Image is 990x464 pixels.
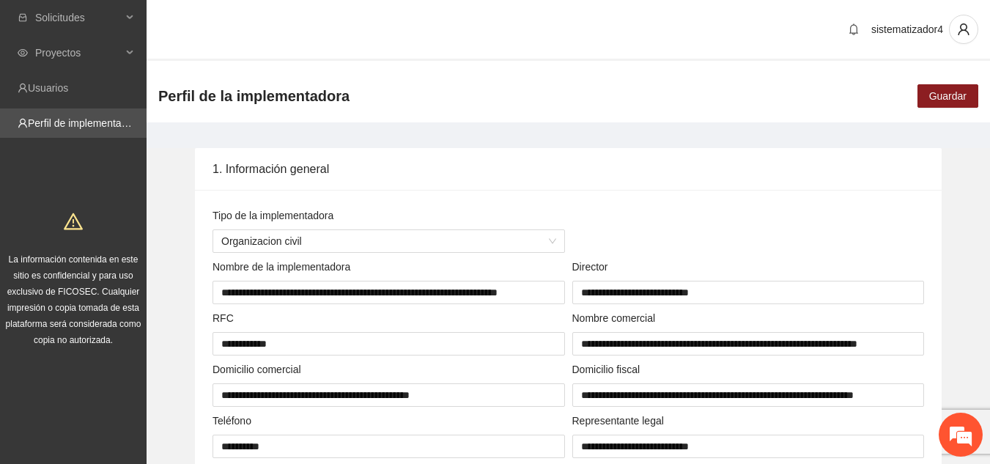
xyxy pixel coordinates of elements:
[213,413,251,429] label: Teléfono
[842,18,865,41] button: bell
[572,413,664,429] label: Representante legal
[572,361,640,378] label: Domicilio fiscal
[37,172,250,320] span: No hay ninguna conversación en curso
[18,48,28,58] span: eye
[221,230,556,252] span: Organizacion civil
[213,148,924,190] div: 1. Información general
[949,15,978,44] button: user
[35,3,122,32] span: Solicitudes
[843,23,865,35] span: bell
[871,23,943,35] span: sistematizador4
[929,88,967,104] span: Guardar
[28,117,142,129] a: Perfil de implementadora
[213,361,301,378] label: Domicilio comercial
[572,259,608,275] label: Director
[6,254,141,345] span: La información contenida en este sitio es confidencial y para uso exclusivo de FICOSEC. Cualquier...
[76,76,246,94] div: Conversaciones
[79,342,208,370] div: Chatear ahora
[158,84,350,108] span: Perfil de la implementadora
[28,82,68,94] a: Usuarios
[64,212,83,231] span: warning
[213,259,350,275] label: Nombre de la implementadora
[572,310,656,326] label: Nombre comercial
[213,207,333,224] label: Tipo de la implementadora
[917,84,978,108] button: Guardar
[213,310,234,326] label: RFC
[240,7,276,43] div: Minimizar ventana de chat en vivo
[18,12,28,23] span: inbox
[35,38,122,67] span: Proyectos
[950,23,978,36] span: user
